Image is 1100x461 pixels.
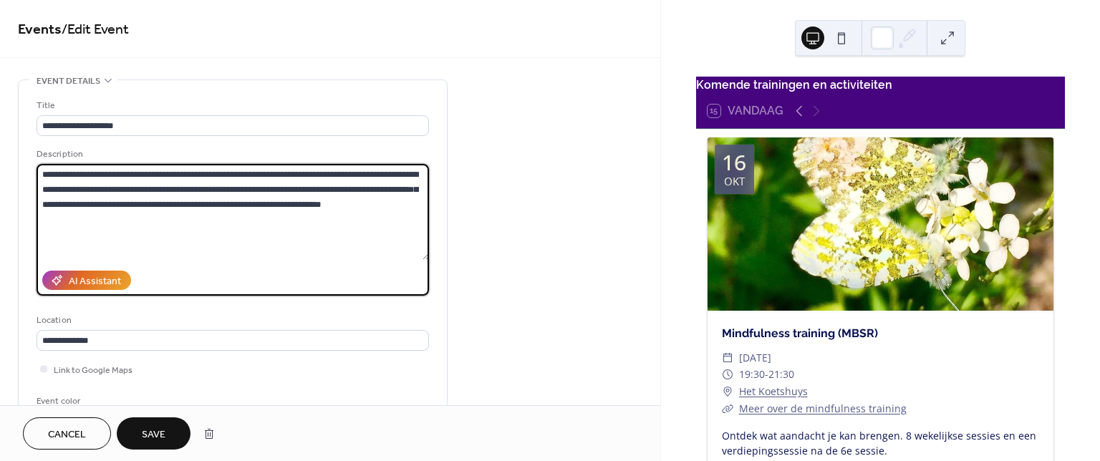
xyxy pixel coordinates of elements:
[722,383,733,400] div: ​
[722,326,878,340] a: Mindfulness training (MBSR)
[739,349,771,367] span: [DATE]
[18,16,62,44] a: Events
[765,366,768,383] span: -
[37,74,100,89] span: Event details
[37,147,426,162] div: Description
[117,417,190,450] button: Save
[48,427,86,442] span: Cancel
[696,77,1065,94] div: Komende trainingen en activiteiten
[62,16,129,44] span: / Edit Event
[42,271,131,290] button: AI Assistant
[54,363,132,378] span: Link to Google Maps
[739,383,808,400] a: Het Koetshuys
[37,394,144,409] div: Event color
[722,400,733,417] div: ​
[142,427,165,442] span: Save
[23,417,111,450] button: Cancel
[37,98,426,113] div: Title
[722,349,733,367] div: ​
[724,176,745,187] div: okt
[739,402,907,415] a: Meer over de mindfulness training
[768,366,794,383] span: 21:30
[722,152,746,173] div: 16
[37,313,426,328] div: Location
[722,366,733,383] div: ​
[708,428,1053,458] div: Ontdek wat aandacht je kan brengen. 8 wekelijkse sessies en een verdiepingssessie na de 6e sessie.
[69,274,121,289] div: AI Assistant
[739,366,765,383] span: 19:30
